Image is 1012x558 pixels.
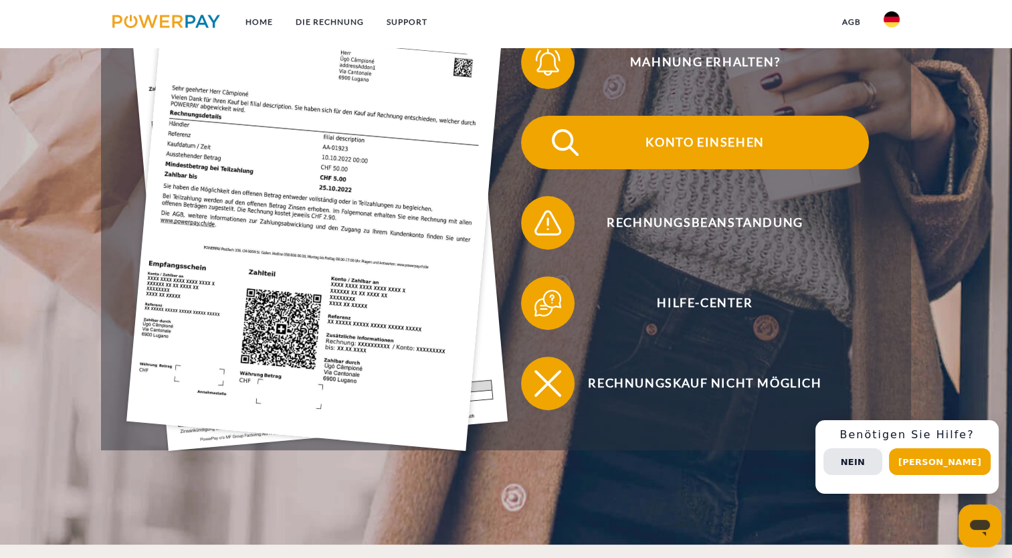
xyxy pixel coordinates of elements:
[541,357,869,410] span: Rechnungskauf nicht möglich
[541,35,869,89] span: Mahnung erhalten?
[541,196,869,250] span: Rechnungsbeanstandung
[548,126,582,159] img: qb_search.svg
[521,196,869,250] button: Rechnungsbeanstandung
[889,448,991,475] button: [PERSON_NAME]
[375,10,439,34] a: SUPPORT
[521,276,869,330] button: Hilfe-Center
[112,15,220,28] img: logo-powerpay.svg
[531,367,565,400] img: qb_close.svg
[958,504,1001,547] iframe: Schaltfläche zum Öffnen des Messaging-Fensters
[884,11,900,27] img: de
[521,35,869,89] button: Mahnung erhalten?
[531,206,565,240] img: qb_warning.svg
[541,276,869,330] span: Hilfe-Center
[521,357,869,410] button: Rechnungskauf nicht möglich
[815,420,999,494] div: Schnellhilfe
[284,10,375,34] a: DIE RECHNUNG
[521,116,869,169] button: Konto einsehen
[234,10,284,34] a: Home
[823,448,882,475] button: Nein
[531,45,565,79] img: qb_bell.svg
[831,10,872,34] a: agb
[823,428,991,442] h3: Benötigen Sie Hilfe?
[531,286,565,320] img: qb_help.svg
[541,116,869,169] span: Konto einsehen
